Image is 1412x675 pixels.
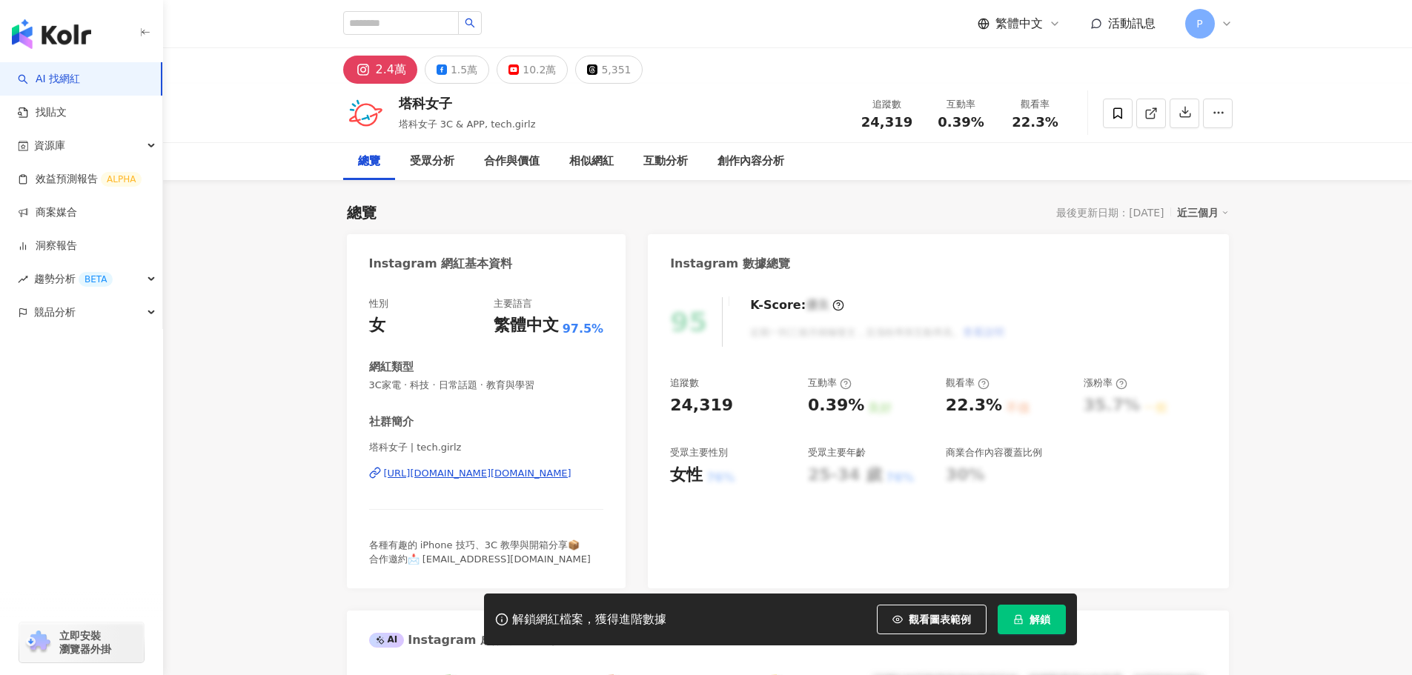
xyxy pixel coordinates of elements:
div: 22.3% [946,394,1002,417]
div: 性別 [369,297,388,310]
div: 5,351 [601,59,631,80]
a: 效益預測報告ALPHA [18,172,142,187]
div: 互動率 [808,376,852,390]
span: 競品分析 [34,296,76,329]
span: rise [18,274,28,285]
div: 1.5萬 [451,59,477,80]
span: 資源庫 [34,129,65,162]
a: [URL][DOMAIN_NAME][DOMAIN_NAME] [369,467,604,480]
div: Instagram 數據總覽 [670,256,790,272]
div: 網紅類型 [369,359,414,375]
span: 繁體中文 [995,16,1043,32]
span: 各種有趣的 iPhone 技巧、3C 教學與開箱分享📦 合作邀約📩 [EMAIL_ADDRESS][DOMAIN_NAME] [369,539,591,564]
div: 合作與價值 [484,153,540,170]
span: 塔科女子 3C & APP, tech.girlz [399,119,536,130]
div: 近三個月 [1177,203,1229,222]
div: 總覽 [347,202,377,223]
a: chrome extension立即安裝 瀏覽器外掛 [19,622,144,662]
span: 趨勢分析 [34,262,113,296]
div: 女性 [670,464,703,487]
div: 0.39% [808,394,864,417]
div: [URL][DOMAIN_NAME][DOMAIN_NAME] [384,467,571,480]
div: 追蹤數 [859,97,915,112]
button: 10.2萬 [497,56,568,84]
div: 24,319 [670,394,733,417]
button: 5,351 [575,56,643,84]
div: 受眾主要年齡 [808,446,866,459]
div: 互動分析 [643,153,688,170]
img: chrome extension [24,631,53,654]
span: search [465,18,475,28]
div: 相似網紅 [569,153,614,170]
span: 3C家電 · 科技 · 日常話題 · 教育與學習 [369,379,604,392]
div: 觀看率 [946,376,990,390]
span: lock [1013,614,1024,625]
button: 1.5萬 [425,56,489,84]
span: 觀看圖表範例 [909,614,971,625]
div: 10.2萬 [523,59,556,80]
div: 創作內容分析 [717,153,784,170]
div: 女 [369,314,385,337]
div: 塔科女子 [399,94,536,113]
div: 社群簡介 [369,414,414,430]
div: 主要語言 [494,297,532,310]
div: 繁體中文 [494,314,559,337]
button: 解鎖 [998,605,1066,634]
div: 追蹤數 [670,376,699,390]
div: K-Score : [750,297,844,313]
img: KOL Avatar [343,91,388,136]
div: BETA [79,272,113,287]
span: 塔科女子 | tech.girlz [369,441,604,454]
div: 解鎖網紅檔案，獲得進階數據 [512,612,666,628]
span: 22.3% [1012,115,1058,130]
span: P [1196,16,1202,32]
div: 互動率 [933,97,990,112]
a: searchAI 找網紅 [18,72,80,87]
span: 24,319 [861,114,912,130]
button: 2.4萬 [343,56,417,84]
div: 商業合作內容覆蓋比例 [946,446,1042,459]
div: 受眾分析 [410,153,454,170]
span: 0.39% [938,115,984,130]
span: 解鎖 [1030,614,1050,625]
div: 總覽 [358,153,380,170]
span: 活動訊息 [1108,16,1156,30]
div: 觀看率 [1007,97,1064,112]
div: 2.4萬 [376,59,406,80]
span: 97.5% [563,321,604,337]
div: 最後更新日期：[DATE] [1056,207,1164,219]
button: 觀看圖表範例 [877,605,987,634]
div: 受眾主要性別 [670,446,728,459]
div: 漲粉率 [1084,376,1127,390]
a: 找貼文 [18,105,67,120]
div: Instagram 網紅基本資料 [369,256,513,272]
span: 立即安裝 瀏覽器外掛 [59,629,111,656]
a: 洞察報告 [18,239,77,253]
a: 商案媒合 [18,205,77,220]
img: logo [12,19,91,49]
